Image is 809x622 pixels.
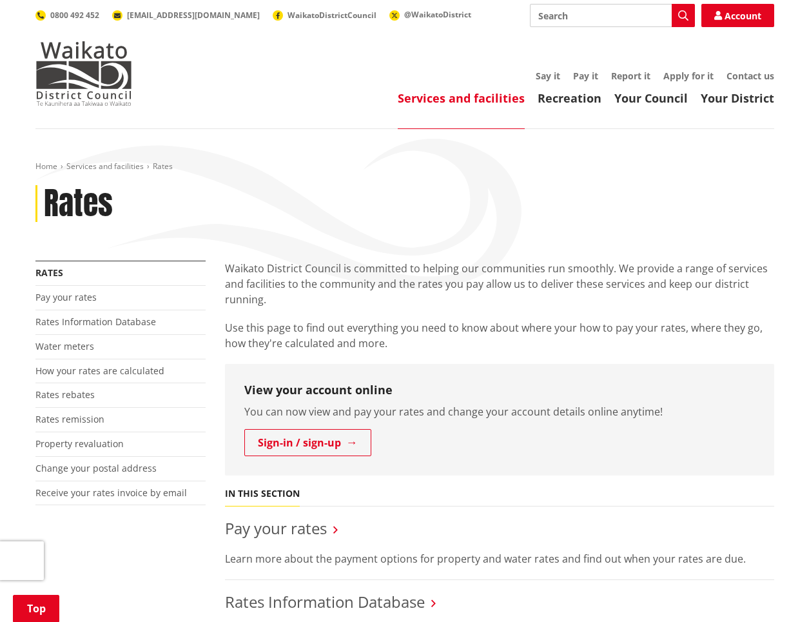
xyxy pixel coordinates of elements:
[573,70,598,82] a: Pay it
[614,90,688,106] a: Your Council
[35,41,132,106] img: Waikato District Council - Te Kaunihera aa Takiwaa o Waikato
[35,413,104,425] a: Rates remission
[536,70,560,82] a: Say it
[44,185,113,223] h1: Rates
[35,266,63,279] a: Rates
[35,462,157,474] a: Change your postal address
[35,388,95,401] a: Rates rebates
[701,4,774,27] a: Account
[35,316,156,328] a: Rates Information Database
[50,10,99,21] span: 0800 492 452
[35,161,57,172] a: Home
[538,90,601,106] a: Recreation
[389,9,471,20] a: @WaikatoDistrict
[225,320,774,351] p: Use this page to find out everything you need to know about where your how to pay your rates, whe...
[35,10,99,21] a: 0800 492 452
[35,161,774,172] nav: breadcrumb
[66,161,144,172] a: Services and facilities
[244,429,371,456] a: Sign-in / sign-up
[35,340,94,352] a: Water meters
[225,591,425,612] a: Rates Information Database
[225,517,327,539] a: Pay your rates
[13,595,59,622] a: Top
[35,291,97,303] a: Pay your rates
[530,4,695,27] input: Search input
[244,383,755,397] h3: View your account online
[225,488,300,499] h5: In this section
[225,551,774,567] p: Learn more about the payment options for property and water rates and find out when your rates ar...
[273,10,376,21] a: WaikatoDistrictCouncil
[127,10,260,21] span: [EMAIL_ADDRESS][DOMAIN_NAME]
[288,10,376,21] span: WaikatoDistrictCouncil
[35,365,164,377] a: How your rates are calculated
[726,70,774,82] a: Contact us
[35,437,124,450] a: Property revaluation
[701,90,774,106] a: Your District
[35,487,187,499] a: Receive your rates invoice by email
[225,261,774,307] p: Waikato District Council is committed to helping our communities run smoothly. We provide a range...
[153,161,173,172] span: Rates
[663,70,714,82] a: Apply for it
[244,404,755,419] p: You can now view and pay your rates and change your account details online anytime!
[404,9,471,20] span: @WaikatoDistrict
[611,70,650,82] a: Report it
[112,10,260,21] a: [EMAIL_ADDRESS][DOMAIN_NAME]
[398,90,525,106] a: Services and facilities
